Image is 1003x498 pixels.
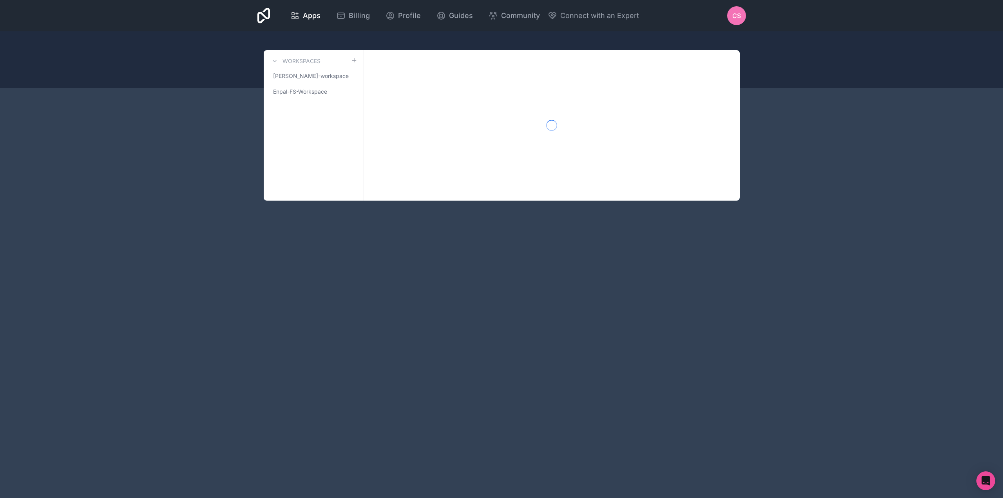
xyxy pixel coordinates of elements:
[270,69,357,83] a: [PERSON_NAME]-workspace
[349,10,370,21] span: Billing
[732,11,741,20] span: CS
[430,7,479,24] a: Guides
[976,471,995,490] div: Open Intercom Messenger
[482,7,546,24] a: Community
[560,10,639,21] span: Connect with an Expert
[303,10,320,21] span: Apps
[270,56,320,66] a: Workspaces
[548,10,639,21] button: Connect with an Expert
[379,7,427,24] a: Profile
[273,72,349,80] span: [PERSON_NAME]-workspace
[270,85,357,99] a: Enpal-FS-Workspace
[501,10,540,21] span: Community
[449,10,473,21] span: Guides
[330,7,376,24] a: Billing
[282,57,320,65] h3: Workspaces
[284,7,327,24] a: Apps
[273,88,327,96] span: Enpal-FS-Workspace
[398,10,421,21] span: Profile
